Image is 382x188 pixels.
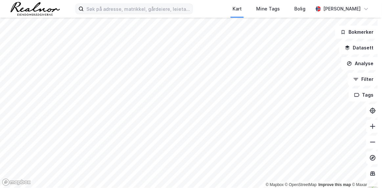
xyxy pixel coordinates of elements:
div: Kart [233,5,242,13]
input: Søk på adresse, matrikkel, gårdeiere, leietakere eller personer [84,4,192,14]
iframe: Chat Widget [349,157,382,188]
div: Bolig [294,5,306,13]
img: realnor-logo.934646d98de889bb5806.png [11,2,60,16]
div: Mine Tags [256,5,280,13]
div: Kontrollprogram for chat [349,157,382,188]
div: [PERSON_NAME] [324,5,361,13]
